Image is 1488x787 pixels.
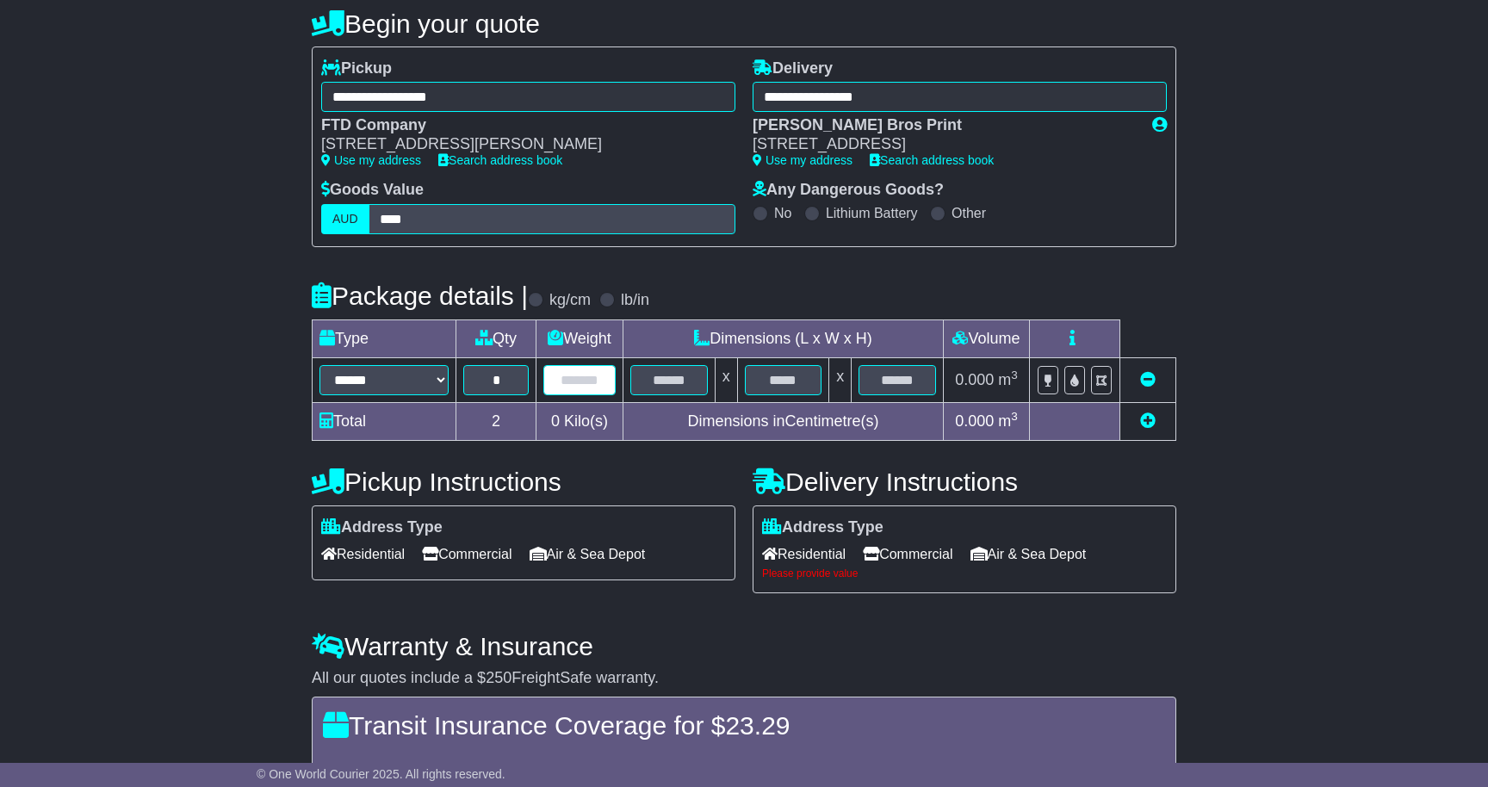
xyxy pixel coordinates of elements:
div: [STREET_ADDRESS] [753,135,1135,154]
td: Type [313,319,456,357]
span: Commercial [863,541,952,567]
span: 0.000 [955,412,994,430]
span: 0 [551,412,560,430]
a: Search address book [438,153,562,167]
div: [PERSON_NAME] Bros Print [753,116,1135,135]
h4: Warranty & Insurance [312,632,1176,660]
span: Residential [321,541,405,567]
span: m [998,371,1018,388]
span: 23.29 [725,711,790,740]
h4: Transit Insurance Coverage for $ [323,711,1165,740]
td: Qty [456,319,536,357]
sup: 3 [1011,369,1018,381]
h4: Package details | [312,282,528,310]
span: Commercial [422,541,512,567]
td: Weight [536,319,623,357]
label: Delivery [753,59,833,78]
span: 0.000 [955,371,994,388]
label: Address Type [762,518,883,537]
label: Goods Value [321,181,424,200]
h4: Delivery Instructions [753,468,1176,496]
h4: Begin your quote [312,9,1176,38]
a: Search address book [870,153,994,167]
td: x [715,357,737,402]
a: Add new item [1140,412,1156,430]
div: Please provide value [762,567,1167,579]
td: 2 [456,402,536,440]
label: kg/cm [549,291,591,310]
label: Address Type [321,518,443,537]
div: FTD Company [321,116,718,135]
span: © One World Courier 2025. All rights reserved. [257,767,505,781]
div: All our quotes include a $ FreightSafe warranty. [312,669,1176,688]
span: m [998,412,1018,430]
td: Volume [943,319,1029,357]
label: Pickup [321,59,392,78]
td: x [829,357,852,402]
td: Total [313,402,456,440]
a: Use my address [321,153,421,167]
label: lb/in [621,291,649,310]
span: Air & Sea Depot [970,541,1087,567]
label: Other [952,205,986,221]
a: Use my address [753,153,852,167]
sup: 3 [1011,410,1018,423]
td: Dimensions in Centimetre(s) [623,402,943,440]
h4: Pickup Instructions [312,468,735,496]
label: Lithium Battery [826,205,918,221]
td: Kilo(s) [536,402,623,440]
td: Dimensions (L x W x H) [623,319,943,357]
label: AUD [321,204,369,234]
span: 250 [486,669,512,686]
span: Residential [762,541,846,567]
label: No [774,205,791,221]
div: [STREET_ADDRESS][PERSON_NAME] [321,135,718,154]
span: Air & Sea Depot [530,541,646,567]
a: Remove this item [1140,371,1156,388]
label: Any Dangerous Goods? [753,181,944,200]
